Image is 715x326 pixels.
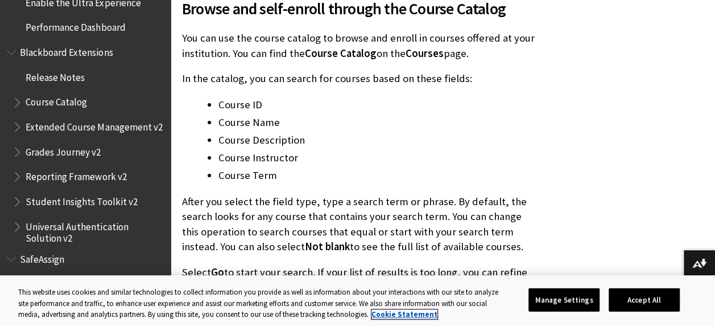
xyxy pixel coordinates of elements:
span: Course Catalog [26,93,87,108]
span: Student Insights Toolkit v2 [26,192,137,207]
span: SafeAssign [20,250,64,265]
button: Manage Settings [528,288,600,312]
span: Go [211,266,224,279]
span: Extended Course Management v2 [26,117,162,133]
p: After you select the field type, type a search term or phrase. By default, the search looks for a... [182,194,535,254]
div: This website uses cookies and similar technologies to collect information you provide as well as ... [18,287,501,320]
span: Universal Authentication Solution v2 [26,217,163,244]
span: Release Notes [26,68,85,83]
li: Course Term [218,168,535,184]
span: Supported File Types [26,275,115,290]
span: Blackboard Extensions [20,43,113,58]
span: Grades Journey v2 [26,142,101,158]
li: Course ID [218,97,535,113]
button: Accept All [609,288,680,312]
li: Course Name [218,115,535,131]
a: More information about your privacy, opens in a new tab [371,309,437,319]
nav: Book outline for Blackboard Extensions [7,43,164,244]
span: Performance Dashboard [26,18,125,34]
span: Reporting Framework v2 [26,167,126,182]
p: You can use the course catalog to browse and enroll in courses offered at your institution. You c... [182,31,535,60]
li: Course Description [218,132,535,148]
li: Course Instructor [218,150,535,166]
span: Not blank [305,240,350,253]
p: In the catalog, you can search for courses based on these fields: [182,71,535,86]
span: Courses [406,47,444,60]
p: Select to start your search. If your list of results is too long, you can refine the results usin... [182,265,535,310]
span: Course Catalog [305,47,377,60]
